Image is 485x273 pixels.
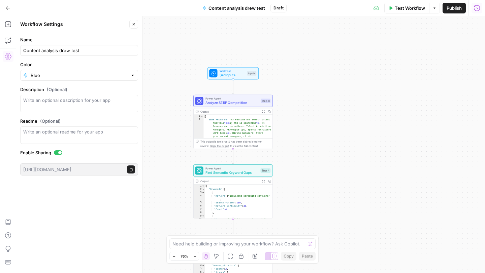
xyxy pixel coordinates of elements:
div: Workflow Settings [20,21,127,28]
div: Power AgentFind Semantic Keyword GapsStep 4Output{ "Keywords":[ { "Keyword":"applicant screening ... [193,164,273,219]
g: Edge from start to step_3 [232,79,234,94]
span: Toggle code folding, rows 1 through 89 [202,185,204,188]
span: (Optional) [40,118,61,124]
div: Step 3 [261,99,270,103]
span: Toggle code folding, rows 9 through 14 [202,214,204,218]
div: Output [200,179,259,183]
label: Description [20,86,138,93]
button: Content analysis drew test [198,3,269,13]
div: WorkflowSet InputsInputs [193,67,273,80]
label: Readme [20,118,138,124]
div: 10 [194,218,205,221]
span: Toggle code folding, rows 2 through 88 [202,188,204,191]
button: Publish [443,3,466,13]
button: Test Workflow [384,3,429,13]
span: Analyze SERP Competition [205,100,259,105]
label: Color [20,61,138,68]
div: This output is too large & has been abbreviated for review. to view the full content. [200,140,271,148]
span: Power Agent [205,166,259,170]
div: 5 [194,201,205,204]
button: Copy [281,252,296,261]
input: Untitled [23,47,135,54]
div: 7 [194,208,205,211]
span: Paste [302,253,313,259]
div: Step 4 [260,168,270,173]
div: 9 [194,214,205,218]
div: Inputs [247,71,256,76]
div: Power AgentAnalyze SERP CompetitionStep 3Output{ "SERP Research":"## Persona and Search Intent An... [193,95,273,149]
div: Output [200,109,259,113]
div: 2 [194,188,205,191]
button: Paste [299,252,316,261]
span: (Optional) [47,86,67,93]
span: Toggle code folding, rows 3 through 8 [202,191,204,194]
span: Workflow [220,69,245,73]
span: Find Semantic Keyword Gaps [205,170,259,175]
div: 4 [194,264,205,267]
span: Publish [447,5,462,11]
div: 6 [194,204,205,208]
div: 3 [194,191,205,194]
span: Test Workflow [395,5,425,11]
div: 5 [194,267,205,271]
span: 76% [181,253,188,259]
div: 1 [194,115,204,118]
span: Toggle code folding, rows 4 through 22 [202,264,204,267]
span: Power Agent [205,96,259,101]
div: 4 [194,194,205,201]
label: Enable Sharing [20,149,138,156]
input: Blue [31,72,128,79]
g: Edge from step_3 to step_4 [232,149,234,164]
span: Toggle code folding, rows 1 through 3 [200,115,203,118]
span: Set Inputs [220,73,245,78]
span: Copy the output [210,144,229,147]
div: 8 [194,211,205,214]
g: Edge from step_4 to step_5 [232,219,234,234]
span: Content analysis drew test [208,5,265,11]
span: Draft [273,5,284,11]
div: 1 [194,185,205,188]
label: Name [20,36,138,43]
span: Copy [284,253,294,259]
